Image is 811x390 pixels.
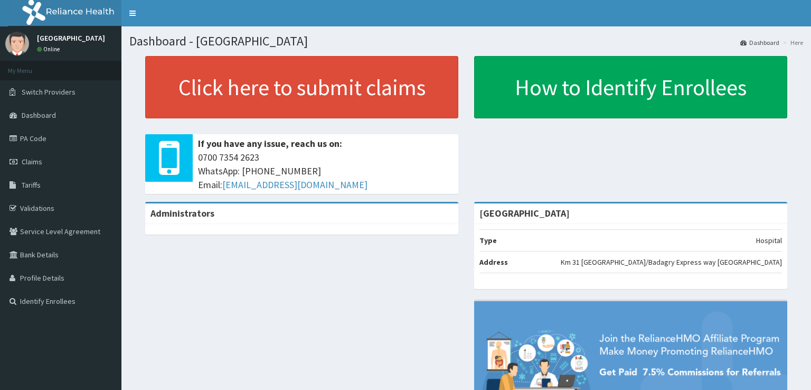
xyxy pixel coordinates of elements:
[198,151,453,191] span: 0700 7354 2623 WhatsApp: [PHONE_NUMBER] Email:
[222,179,367,191] a: [EMAIL_ADDRESS][DOMAIN_NAME]
[474,56,787,118] a: How to Identify Enrollees
[479,236,497,245] b: Type
[37,45,62,53] a: Online
[561,257,782,267] p: Km 31 [GEOGRAPHIC_DATA]/Badagry Express way [GEOGRAPHIC_DATA]
[22,157,42,166] span: Claims
[150,207,214,219] b: Administrators
[198,137,342,150] b: If you have any issue, reach us on:
[756,235,782,246] p: Hospital
[37,34,105,42] p: [GEOGRAPHIC_DATA]
[145,56,458,118] a: Click here to submit claims
[479,207,570,219] strong: [GEOGRAPHIC_DATA]
[780,38,803,47] li: Here
[740,38,779,47] a: Dashboard
[5,32,29,55] img: User Image
[129,34,803,48] h1: Dashboard - [GEOGRAPHIC_DATA]
[22,180,41,190] span: Tariffs
[479,257,508,267] b: Address
[22,87,76,97] span: Switch Providers
[22,110,56,120] span: Dashboard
